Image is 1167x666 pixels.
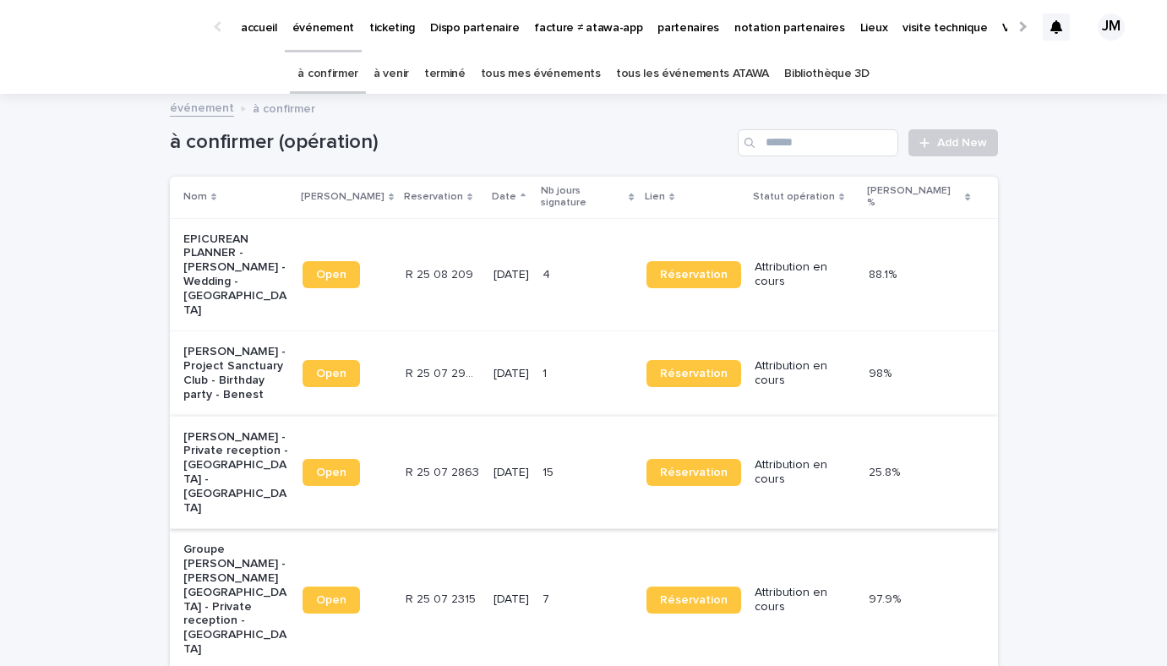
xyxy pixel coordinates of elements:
[34,10,198,44] img: Ls34BcGeRexTGTNfXpUC
[494,466,529,480] p: [DATE]
[183,232,289,318] p: EPICUREAN PLANNER - [PERSON_NAME] - Wedding - [GEOGRAPHIC_DATA]
[541,182,625,213] p: Nb jours signature
[253,98,315,117] p: à confirmer
[316,594,346,606] span: Open
[316,368,346,379] span: Open
[660,594,728,606] span: Réservation
[404,188,463,206] p: Reservation
[301,188,384,206] p: [PERSON_NAME]
[869,462,903,480] p: 25.8%
[183,345,289,401] p: [PERSON_NAME] - Project Sanctuary Club - Birthday party - Benest
[492,188,516,206] p: Date
[645,188,665,206] p: Lien
[406,265,477,282] p: R 25 08 209
[303,459,360,486] a: Open
[170,218,998,331] tr: EPICUREAN PLANNER - [PERSON_NAME] - Wedding - [GEOGRAPHIC_DATA]OpenR 25 08 209R 25 08 209 [DATE]4...
[303,261,360,288] a: Open
[867,182,961,213] p: [PERSON_NAME] %
[646,360,741,387] a: Réservation
[424,54,466,94] a: terminé
[616,54,769,94] a: tous les événements ATAWA
[753,188,835,206] p: Statut opération
[303,360,360,387] a: Open
[543,462,557,480] p: 15
[1098,14,1125,41] div: JM
[784,54,869,94] a: Bibliothèque 3D
[543,265,554,282] p: 4
[869,363,895,381] p: 98%
[406,589,479,607] p: R 25 07 2315
[908,129,997,156] a: Add New
[406,363,483,381] p: R 25 07 2966
[316,269,346,281] span: Open
[543,363,550,381] p: 1
[170,416,998,529] tr: [PERSON_NAME] - Private reception - [GEOGRAPHIC_DATA] - [GEOGRAPHIC_DATA]OpenR 25 07 2863R 25 07 ...
[646,459,741,486] a: Réservation
[869,265,900,282] p: 88.1%
[738,129,898,156] input: Search
[481,54,601,94] a: tous mes événements
[170,97,234,117] a: événement
[494,592,529,607] p: [DATE]
[660,269,728,281] span: Réservation
[183,188,207,206] p: Nom
[755,359,856,388] p: Attribution en cours
[755,586,856,614] p: Attribution en cours
[660,368,728,379] span: Réservation
[755,458,856,487] p: Attribution en cours
[755,260,856,289] p: Attribution en cours
[183,430,289,516] p: [PERSON_NAME] - Private reception - [GEOGRAPHIC_DATA] - [GEOGRAPHIC_DATA]
[646,261,741,288] a: Réservation
[494,268,529,282] p: [DATE]
[316,467,346,478] span: Open
[170,130,732,155] h1: à confirmer (opération)
[660,467,728,478] span: Réservation
[646,587,741,614] a: Réservation
[543,589,553,607] p: 7
[406,462,483,480] p: R 25 07 2863
[297,54,358,94] a: à confirmer
[374,54,409,94] a: à venir
[869,589,904,607] p: 97.9%
[494,367,529,381] p: [DATE]
[170,331,998,416] tr: [PERSON_NAME] - Project Sanctuary Club - Birthday party - BenestOpenR 25 07 2966R 25 07 2966 [DAT...
[303,587,360,614] a: Open
[183,543,289,656] p: Groupe [PERSON_NAME] - [PERSON_NAME][GEOGRAPHIC_DATA] - Private reception - [GEOGRAPHIC_DATA]
[937,137,987,149] span: Add New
